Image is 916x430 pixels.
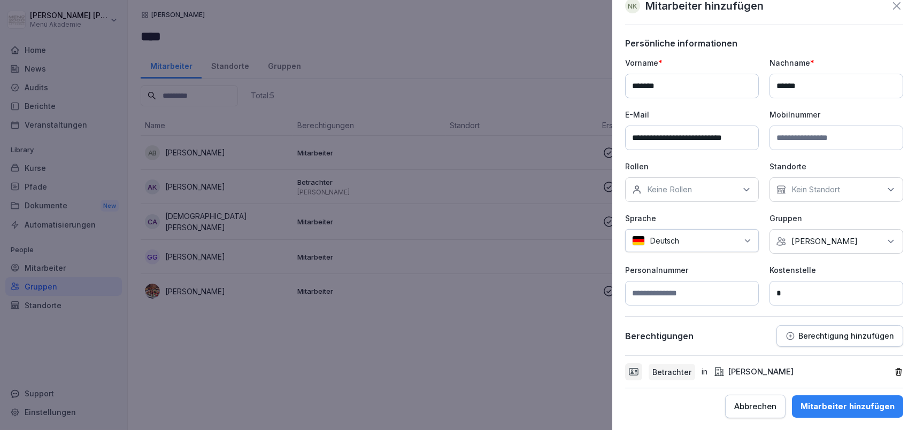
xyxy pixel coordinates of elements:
p: Berechtigungen [625,331,694,341]
p: Kein Standort [791,184,840,195]
p: Vorname [625,57,759,68]
div: [PERSON_NAME] [714,366,794,378]
p: in [702,366,707,378]
p: Personalnummer [625,264,759,276]
p: Keine Rollen [647,184,692,195]
button: Abbrechen [725,395,786,418]
p: Sprache [625,213,759,224]
div: Deutsch [625,229,759,252]
div: Mitarbeiter hinzufügen [800,401,895,412]
p: Rollen [625,161,759,172]
button: Mitarbeiter hinzufügen [792,395,903,418]
div: Abbrechen [734,401,776,412]
img: de.svg [632,236,645,246]
button: Berechtigung hinzufügen [776,325,903,347]
p: Betrachter [652,366,691,378]
p: Berechtigung hinzufügen [798,332,894,340]
p: E-Mail [625,109,759,120]
p: Persönliche informationen [625,38,903,49]
p: Mobilnummer [769,109,903,120]
p: Nachname [769,57,903,68]
p: Kostenstelle [769,264,903,276]
p: Gruppen [769,213,903,224]
p: Standorte [769,161,903,172]
p: [PERSON_NAME] [791,236,858,247]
